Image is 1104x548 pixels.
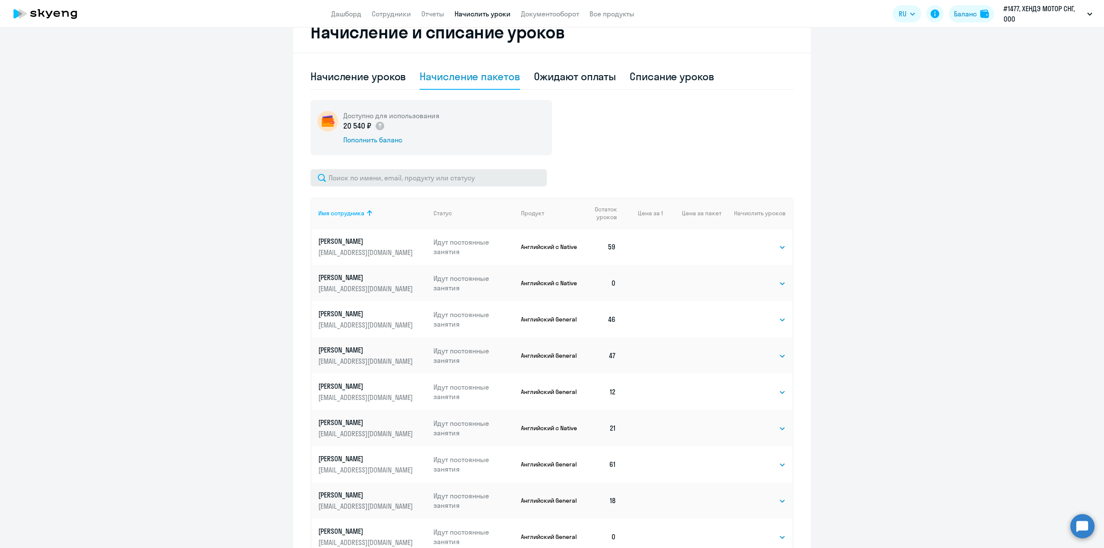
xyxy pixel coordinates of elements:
p: [PERSON_NAME] [318,490,415,500]
p: Идут постоянные занятия [433,491,514,510]
p: Английский General [521,533,579,541]
div: Баланс [954,9,977,19]
a: [PERSON_NAME][EMAIL_ADDRESS][DOMAIN_NAME] [318,381,427,402]
a: [PERSON_NAME][EMAIL_ADDRESS][DOMAIN_NAME] [318,345,427,366]
div: Пополнить баланс [343,135,439,145]
div: Статус [433,209,452,217]
h5: Доступно для использования [343,111,439,120]
div: Имя сотрудника [318,209,364,217]
p: 20 540 ₽ [343,120,385,132]
button: Балансbalance [949,5,994,22]
td: 0 [579,265,623,301]
a: Начислить уроки [455,9,511,18]
p: #1477, ХЕНДЭ МОТОР СНГ, ООО [1004,3,1084,24]
p: Английский General [521,460,579,468]
p: Идут постоянные занятия [433,455,514,474]
p: [EMAIL_ADDRESS][DOMAIN_NAME] [318,356,415,366]
div: Списание уроков [630,69,714,83]
p: Идут постоянные занятия [433,274,514,293]
td: 47 [579,337,623,374]
p: [EMAIL_ADDRESS][DOMAIN_NAME] [318,538,415,547]
a: [PERSON_NAME][EMAIL_ADDRESS][DOMAIN_NAME] [318,526,427,547]
button: RU [893,5,921,22]
p: [EMAIL_ADDRESS][DOMAIN_NAME] [318,393,415,402]
div: Начисление уроков [310,69,406,83]
p: Идут постоянные занятия [433,419,514,438]
p: Идут постоянные занятия [433,310,514,329]
button: #1477, ХЕНДЭ МОТОР СНГ, ООО [999,3,1097,24]
input: Поиск по имени, email, продукту или статусу [310,169,547,186]
p: [EMAIL_ADDRESS][DOMAIN_NAME] [318,248,415,257]
a: [PERSON_NAME][EMAIL_ADDRESS][DOMAIN_NAME] [318,236,427,257]
a: [PERSON_NAME][EMAIL_ADDRESS][DOMAIN_NAME] [318,273,427,293]
p: [PERSON_NAME] [318,345,415,355]
div: Продукт [521,209,579,217]
div: Начисление пакетов [420,69,520,83]
span: RU [899,9,906,19]
a: [PERSON_NAME][EMAIL_ADDRESS][DOMAIN_NAME] [318,490,427,511]
th: Цена за пакет [663,198,721,229]
p: [PERSON_NAME] [318,526,415,536]
th: Цена за 1 [623,198,663,229]
a: Отчеты [421,9,444,18]
td: 21 [579,410,623,446]
p: Английский General [521,497,579,504]
div: Остаток уроков [586,205,623,221]
p: Английский с Native [521,279,579,287]
a: Дашборд [331,9,361,18]
p: [EMAIL_ADDRESS][DOMAIN_NAME] [318,320,415,330]
p: [PERSON_NAME] [318,236,415,246]
img: wallet-circle.png [317,111,338,132]
div: Статус [433,209,514,217]
div: Ожидают оплаты [534,69,616,83]
p: Английский General [521,388,579,396]
p: Английский General [521,352,579,359]
a: [PERSON_NAME][EMAIL_ADDRESS][DOMAIN_NAME] [318,454,427,475]
p: Идут постоянные занятия [433,382,514,401]
p: [PERSON_NAME] [318,418,415,427]
a: [PERSON_NAME][EMAIL_ADDRESS][DOMAIN_NAME] [318,309,427,330]
p: Английский с Native [521,243,579,251]
td: 18 [579,482,623,519]
p: Идут постоянные занятия [433,527,514,546]
p: [PERSON_NAME] [318,273,415,282]
td: 46 [579,301,623,337]
p: [EMAIL_ADDRESS][DOMAIN_NAME] [318,284,415,293]
p: [EMAIL_ADDRESS][DOMAIN_NAME] [318,501,415,511]
img: balance [980,9,989,18]
p: [EMAIL_ADDRESS][DOMAIN_NAME] [318,429,415,438]
span: Остаток уроков [586,205,617,221]
p: [PERSON_NAME] [318,381,415,391]
a: Сотрудники [372,9,411,18]
th: Начислить уроков [721,198,793,229]
a: Документооборот [521,9,579,18]
p: Английский с Native [521,424,579,432]
h2: Начисление и списание уроков [310,22,793,42]
p: [PERSON_NAME] [318,309,415,318]
a: Все продукты [590,9,634,18]
p: [PERSON_NAME] [318,454,415,463]
td: 59 [579,229,623,265]
p: Идут постоянные занятия [433,237,514,256]
div: Продукт [521,209,544,217]
td: 61 [579,446,623,482]
div: Имя сотрудника [318,209,427,217]
td: 12 [579,374,623,410]
a: [PERSON_NAME][EMAIL_ADDRESS][DOMAIN_NAME] [318,418,427,438]
p: Идут постоянные занятия [433,346,514,365]
p: Английский General [521,315,579,323]
p: [EMAIL_ADDRESS][DOMAIN_NAME] [318,465,415,475]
